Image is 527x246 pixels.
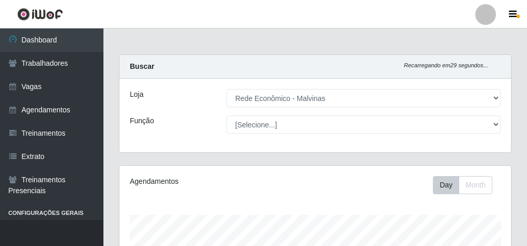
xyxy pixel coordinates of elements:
div: First group [433,176,492,194]
button: Month [459,176,492,194]
i: Recarregando em 29 segundos... [404,62,488,68]
label: Loja [130,89,143,100]
img: CoreUI Logo [17,8,63,21]
strong: Buscar [130,62,154,70]
div: Toolbar with button groups [433,176,501,194]
button: Day [433,176,459,194]
label: Função [130,115,154,126]
div: Agendamentos [130,176,275,187]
